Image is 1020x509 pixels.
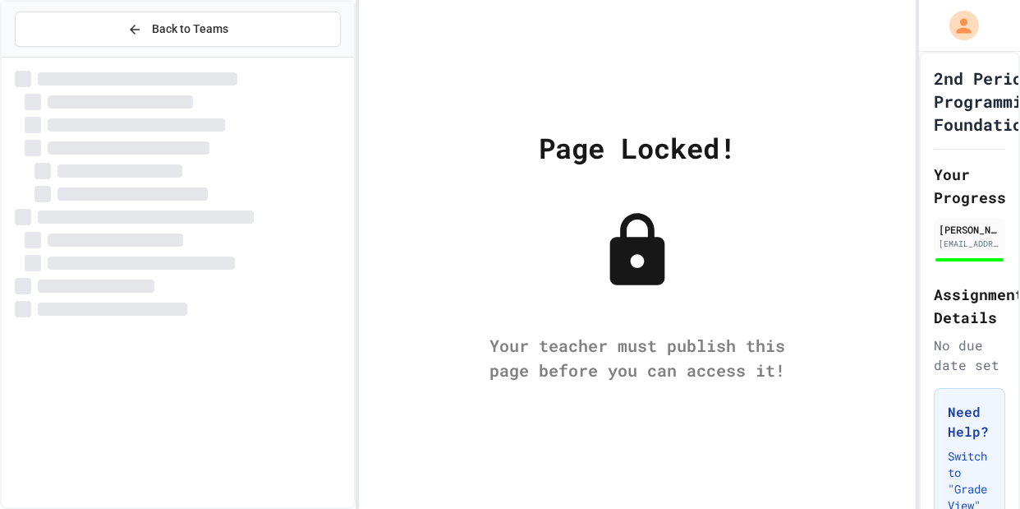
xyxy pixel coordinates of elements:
[939,222,1000,237] div: [PERSON_NAME]
[934,335,1005,375] div: No due date set
[934,283,1005,329] h2: Assignment Details
[934,163,1005,209] h2: Your Progress
[932,7,983,44] div: My Account
[473,333,802,382] div: Your teacher must publish this page before you can access it!
[539,127,736,169] div: Page Locked!
[939,238,1000,250] div: [EMAIL_ADDRESS][DOMAIN_NAME]
[15,12,341,47] button: Back to Teams
[948,402,991,442] h3: Need Help?
[152,21,228,38] span: Back to Teams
